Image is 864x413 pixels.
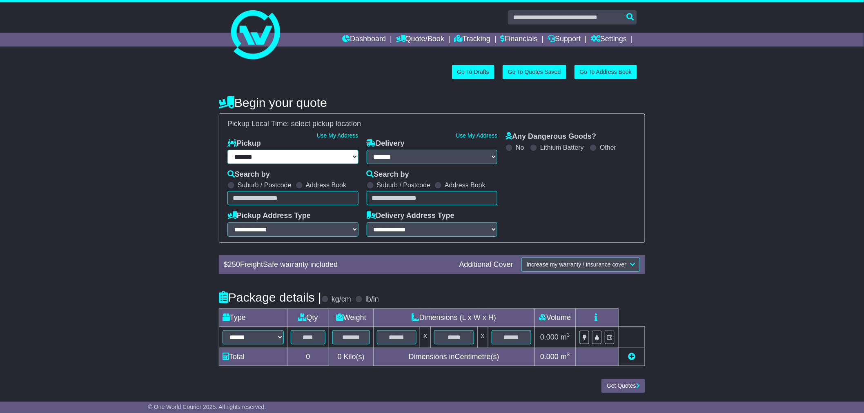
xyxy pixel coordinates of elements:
[342,33,386,47] a: Dashboard
[540,353,559,361] span: 0.000
[227,170,270,179] label: Search by
[367,170,409,179] label: Search by
[505,132,596,141] label: Any Dangerous Goods?
[575,65,637,79] a: Go To Address Book
[373,309,534,326] td: Dimensions (L x W x H)
[396,33,444,47] a: Quote/Book
[501,33,538,47] a: Financials
[628,353,635,361] a: Add new item
[548,33,581,47] a: Support
[561,353,570,361] span: m
[527,261,626,268] span: Increase my warranty / insurance cover
[219,291,321,304] h4: Package details |
[219,96,645,109] h4: Begin your quote
[227,139,261,148] label: Pickup
[567,332,570,338] sup: 3
[306,181,347,189] label: Address Book
[332,295,351,304] label: kg/cm
[600,144,616,151] label: Other
[148,404,266,410] span: © One World Courier 2025. All rights reserved.
[567,351,570,357] sup: 3
[540,144,584,151] label: Lithium Battery
[219,309,287,326] td: Type
[238,181,292,189] label: Suburb / Postcode
[317,132,359,139] a: Use My Address
[220,260,455,269] div: $ FreightSafe warranty included
[455,260,517,269] div: Additional Cover
[329,348,373,366] td: Kilo(s)
[287,348,329,366] td: 0
[452,65,494,79] a: Go To Drafts
[477,326,488,348] td: x
[540,333,559,341] span: 0.000
[601,379,645,393] button: Get Quotes
[338,353,342,361] span: 0
[591,33,627,47] a: Settings
[521,258,640,272] button: Increase my warranty / insurance cover
[367,211,454,220] label: Delivery Address Type
[503,65,566,79] a: Go To Quotes Saved
[287,309,329,326] td: Qty
[223,120,641,129] div: Pickup Local Time:
[445,181,485,189] label: Address Book
[420,326,431,348] td: x
[373,348,534,366] td: Dimensions in Centimetre(s)
[367,139,405,148] label: Delivery
[561,333,570,341] span: m
[291,120,361,128] span: select pickup location
[534,309,575,326] td: Volume
[219,348,287,366] td: Total
[365,295,379,304] label: lb/in
[227,211,311,220] label: Pickup Address Type
[456,132,497,139] a: Use My Address
[377,181,431,189] label: Suburb / Postcode
[516,144,524,151] label: No
[329,309,373,326] td: Weight
[454,33,490,47] a: Tracking
[228,260,240,269] span: 250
